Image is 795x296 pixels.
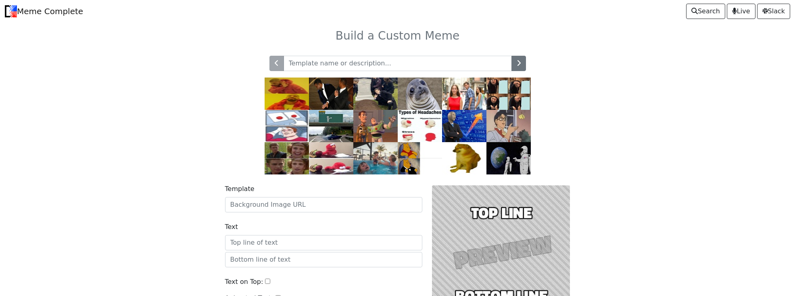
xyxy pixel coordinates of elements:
[309,142,353,174] img: elmo.jpg
[5,5,17,17] img: Meme Complete
[398,78,442,110] img: ams.jpg
[265,142,309,174] img: right.jpg
[757,4,790,19] a: Slack
[486,110,531,142] img: pigeon.jpg
[136,29,659,43] h3: Build a Custom Meme
[225,252,422,267] input: Bottom line of text
[284,56,512,71] input: Template name or description...
[225,235,422,250] input: Top line of text
[309,78,353,110] img: slap.jpg
[691,6,720,16] span: Search
[398,110,442,142] img: headaches.jpg
[486,78,531,110] img: gru.jpg
[353,142,398,174] img: pool.jpg
[309,110,353,142] img: exit.jpg
[353,110,398,142] img: buzz.jpg
[225,184,255,194] label: Template
[442,142,486,174] img: cheems.jpg
[686,4,725,19] a: Search
[225,277,263,287] label: Text on Top:
[225,222,238,232] label: Text
[762,6,785,16] span: Slack
[5,3,83,19] a: Meme Complete
[486,142,531,174] img: astronaut.jpg
[732,6,750,16] span: Live
[398,142,442,174] img: pooh.jpg
[353,78,398,110] img: grave.jpg
[442,78,486,110] img: db.jpg
[225,197,422,212] input: Background Image URL
[265,78,309,110] img: drake.jpg
[265,110,309,142] img: ds.jpg
[442,110,486,142] img: stonks.jpg
[727,4,755,19] a: Live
